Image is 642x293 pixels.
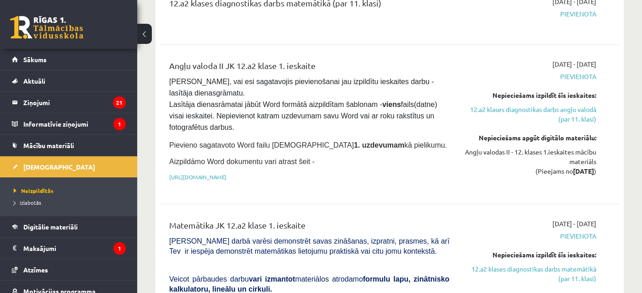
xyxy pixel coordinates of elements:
[552,59,596,69] span: [DATE] - [DATE]
[113,242,126,255] i: 1
[12,156,126,177] a: [DEMOGRAPHIC_DATA]
[12,113,126,134] a: Informatīvie ziņojumi1
[463,264,596,283] a: 12.a2 klases diagnostikas darbs matemātikā (par 11. klasi)
[23,77,45,85] span: Aktuāli
[169,141,447,149] span: Pievieno sagatavoto Word failu [DEMOGRAPHIC_DATA] kā pielikumu.
[169,275,449,293] b: formulu lapu, zinātnisko kalkulatoru, lineālu un cirkuli.
[463,105,596,124] a: 12.a2 klases diagnostikas darbs angļu valodā (par 11. klasi)
[169,237,449,255] span: [PERSON_NAME] darbā varēsi demonstrēt savas zināšanas, izpratni, prasmes, kā arī Tev ir iespēja d...
[12,238,126,259] a: Maksājumi1
[354,141,404,149] strong: 1. uzdevumam
[23,92,126,113] legend: Ziņojumi
[169,173,226,181] a: [URL][DOMAIN_NAME]
[463,147,596,176] div: Angļu valodas II - 12. klases 1.ieskaites mācību materiāls (Pieejams no )
[552,218,596,228] span: [DATE] - [DATE]
[23,266,48,274] span: Atzīmes
[573,167,594,175] strong: [DATE]
[14,199,41,206] span: Izlabotās
[23,238,126,259] legend: Maksājumi
[249,275,295,282] b: vari izmantot
[169,275,449,293] span: Veicot pārbaudes darbu materiālos atrodamo
[463,72,596,81] span: Pievienota
[382,101,401,108] strong: viens
[463,231,596,240] span: Pievienota
[169,78,439,131] span: [PERSON_NAME], vai esi sagatavojis pievienošanai jau izpildītu ieskaites darbu - lasītāja dienasg...
[12,216,126,237] a: Digitālie materiāli
[10,16,83,39] a: Rīgas 1. Tālmācības vidusskola
[14,198,128,207] a: Izlabotās
[463,133,596,143] div: Nepieciešams apgūt digitālo materiālu:
[463,91,596,100] div: Nepieciešams izpildīt šīs ieskaites:
[14,187,53,194] span: Neizpildītās
[169,158,315,165] span: Aizpildāmo Word dokumentu vari atrast šeit -
[463,250,596,259] div: Nepieciešams izpildīt šīs ieskaites:
[12,70,126,91] a: Aktuāli
[12,259,126,280] a: Atzīmes
[463,9,596,19] span: Pievienota
[23,55,47,64] span: Sākums
[12,135,126,156] a: Mācību materiāli
[23,141,74,149] span: Mācību materiāli
[14,186,128,195] a: Neizpildītās
[169,218,449,235] div: Matemātika JK 12.a2 klase 1. ieskaite
[169,59,449,76] div: Angļu valoda II JK 12.a2 klase 1. ieskaite
[23,163,95,171] span: [DEMOGRAPHIC_DATA]
[23,223,78,231] span: Digitālie materiāli
[113,96,126,109] i: 21
[113,118,126,130] i: 1
[12,49,126,70] a: Sākums
[12,92,126,113] a: Ziņojumi21
[23,113,126,134] legend: Informatīvie ziņojumi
